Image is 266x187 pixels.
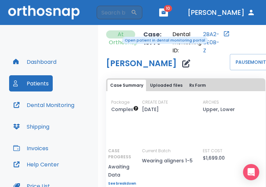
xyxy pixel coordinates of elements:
[203,30,222,55] a: 2BA2-BE0B-Z
[8,5,80,19] img: Orthosnap
[164,5,172,12] span: 10
[203,154,225,162] p: $1,699.00
[9,97,78,113] button: Dental Monitoring
[107,80,146,91] button: Case Summary
[108,182,142,186] a: See breakdown
[9,140,52,156] button: Invoices
[106,59,177,68] h1: [PERSON_NAME]
[109,30,132,47] p: At Orthosnap
[203,105,235,113] p: Upper, Lower
[243,164,259,180] div: Open Intercom Messenger
[147,80,185,91] button: Uploaded files
[108,163,142,179] p: Awaiting Data
[142,99,168,105] p: CREATE DATE
[185,6,258,19] button: [PERSON_NAME]
[142,105,159,113] p: [DATE]
[97,6,131,19] input: Search by Patient Name or Case #
[9,118,53,135] button: Shipping
[108,148,142,160] p: CASE PROGRESS
[143,30,164,55] p: Case: 13779
[142,157,203,165] p: Wearing aligners 1-5
[9,156,63,172] button: Help Center
[172,30,202,55] p: Dental monitoring ID:
[111,106,139,113] span: Up to 50 Steps (100 aligners)
[203,148,222,154] p: EST COST
[203,99,219,105] p: ARCHES
[107,80,264,91] div: tabs
[172,30,230,55] div: Open patient in dental monitoring portal
[111,99,129,105] p: Package
[9,75,53,91] button: Patients
[187,80,209,91] button: Rx Form
[9,54,61,70] button: Dashboard
[142,148,203,154] p: Current Batch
